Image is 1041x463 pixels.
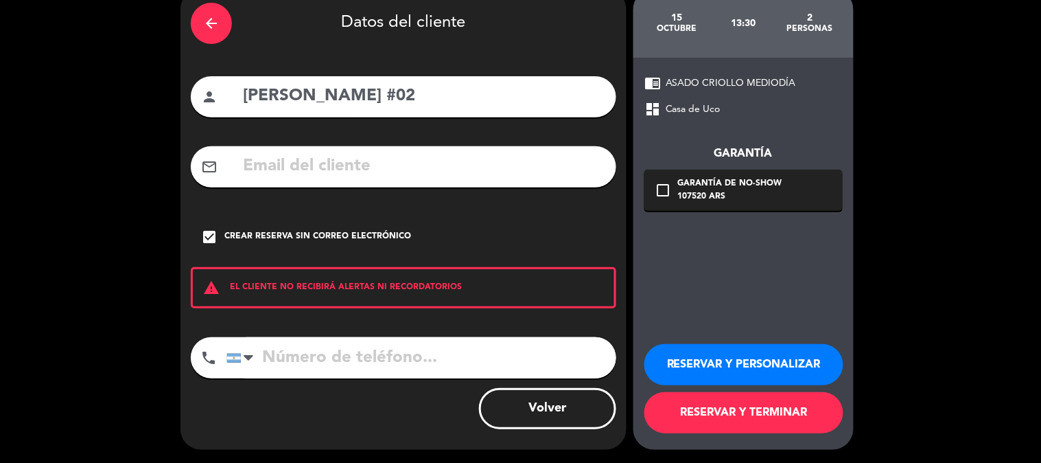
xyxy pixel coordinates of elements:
[644,101,661,117] span: dashboard
[201,229,218,245] i: check_box
[227,338,259,378] div: Argentina: +54
[201,89,218,105] i: person
[226,337,616,379] input: Número de teléfono...
[644,12,710,23] div: 15
[242,153,606,181] input: Email del cliente
[678,190,782,204] div: 107520 ARS
[666,102,721,117] span: Casa de Uco
[644,75,661,91] span: chrome_reader_mode
[193,280,230,296] i: warning
[644,145,843,163] div: Garantía
[644,23,710,34] div: octubre
[655,182,671,199] i: check_box_outline_blank
[224,230,411,244] div: Crear reserva sin correo electrónico
[678,177,782,191] div: Garantía de no-show
[777,12,843,23] div: 2
[200,350,217,366] i: phone
[242,82,606,111] input: Nombre del cliente
[203,15,220,32] i: arrow_back
[191,267,616,308] div: EL CLIENTE NO RECIBIRÁ ALERTAS NI RECORDATORIOS
[644,344,843,385] button: RESERVAR Y PERSONALIZAR
[479,388,616,429] button: Volver
[777,23,843,34] div: personas
[644,392,843,433] button: RESERVAR Y TERMINAR
[201,159,218,175] i: mail_outline
[666,76,796,91] span: ASADO CRIOLLO MEDIODÍA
